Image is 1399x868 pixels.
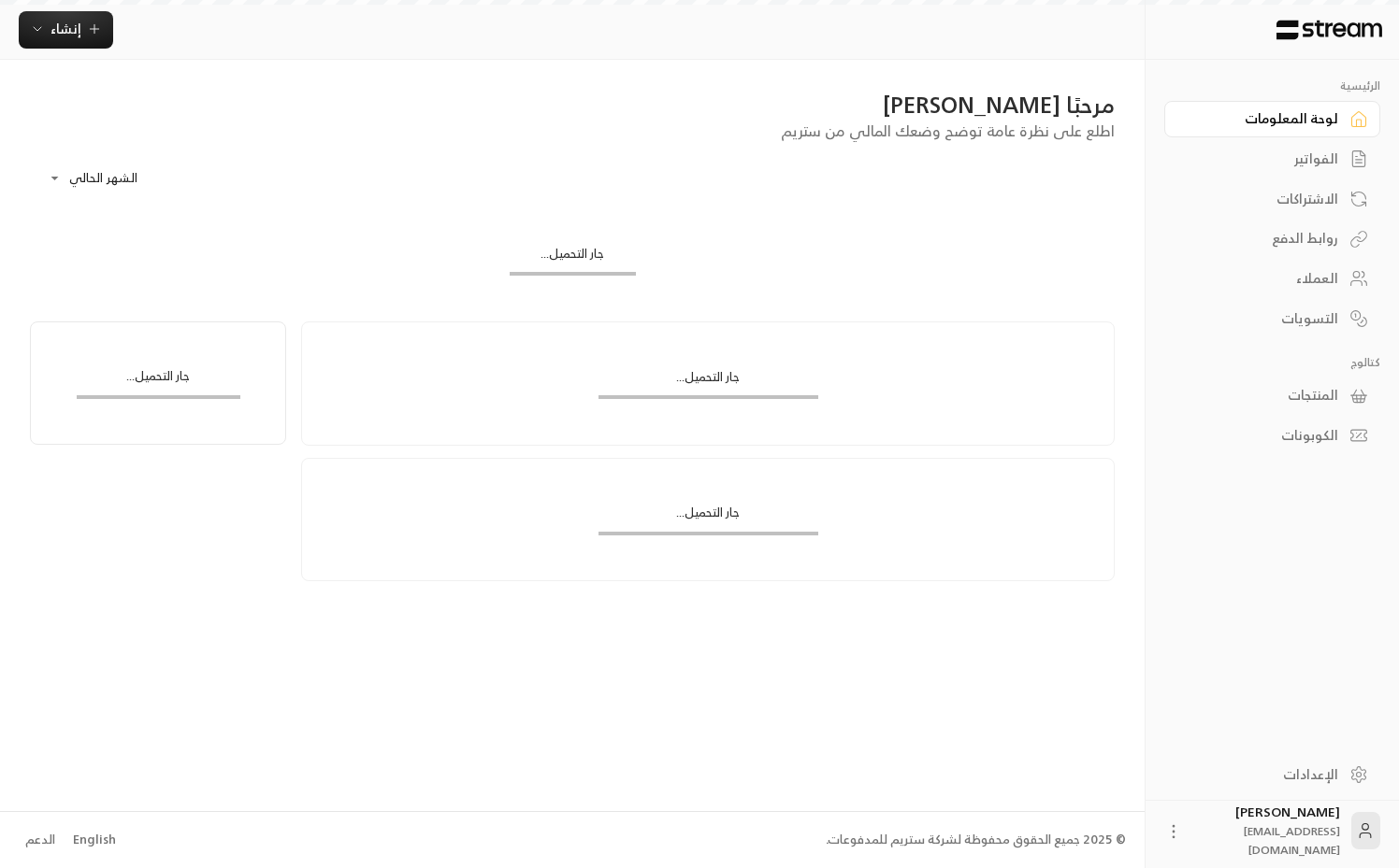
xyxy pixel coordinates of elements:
[1188,309,1338,328] div: التسويات
[1164,418,1380,454] a: الكوبونات
[1164,180,1380,217] a: الاشتراكات
[1164,377,1380,414] a: المنتجات
[599,504,818,531] div: جار التحميل...
[826,831,1126,849] div: © 2025 جميع الحقوق محفوظة لشركة ستريم للمدفوعات.
[1188,109,1338,128] div: لوحة المعلومات
[510,245,636,272] div: جار التحميل...
[1188,269,1338,288] div: العملاء
[1188,229,1338,248] div: روابط الدفع
[50,17,81,40] span: إنشاء
[1164,78,1380,93] p: الرئيسية
[1164,300,1380,336] a: التسويات
[39,154,180,203] div: الشهر الحالي
[1164,756,1380,792] a: الإعدادات
[599,368,818,395] div: جار التحميل...
[1188,149,1338,168] div: الفواتير
[1188,765,1338,784] div: الإعدادات
[1164,355,1380,370] p: كتالوج
[1188,190,1338,208] div: الاشتراكات
[1244,821,1340,860] span: [EMAIL_ADDRESS][DOMAIN_NAME]
[77,367,240,394] div: جار التحميل...
[1164,141,1380,178] a: الفواتير
[1164,261,1380,297] a: العملاء
[781,118,1115,144] span: اطلع على نظرة عامة توضح وضعك المالي من ستريم
[1275,20,1384,40] img: Logo
[1194,803,1340,859] div: [PERSON_NAME]
[1164,101,1380,137] a: لوحة المعلومات
[19,823,61,857] a: الدعم
[30,90,1115,120] div: مرحبًا [PERSON_NAME]
[1188,426,1338,445] div: الكوبونات
[19,11,113,49] button: إنشاء
[1188,386,1338,405] div: المنتجات
[73,831,116,849] div: English
[1164,221,1380,257] a: روابط الدفع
